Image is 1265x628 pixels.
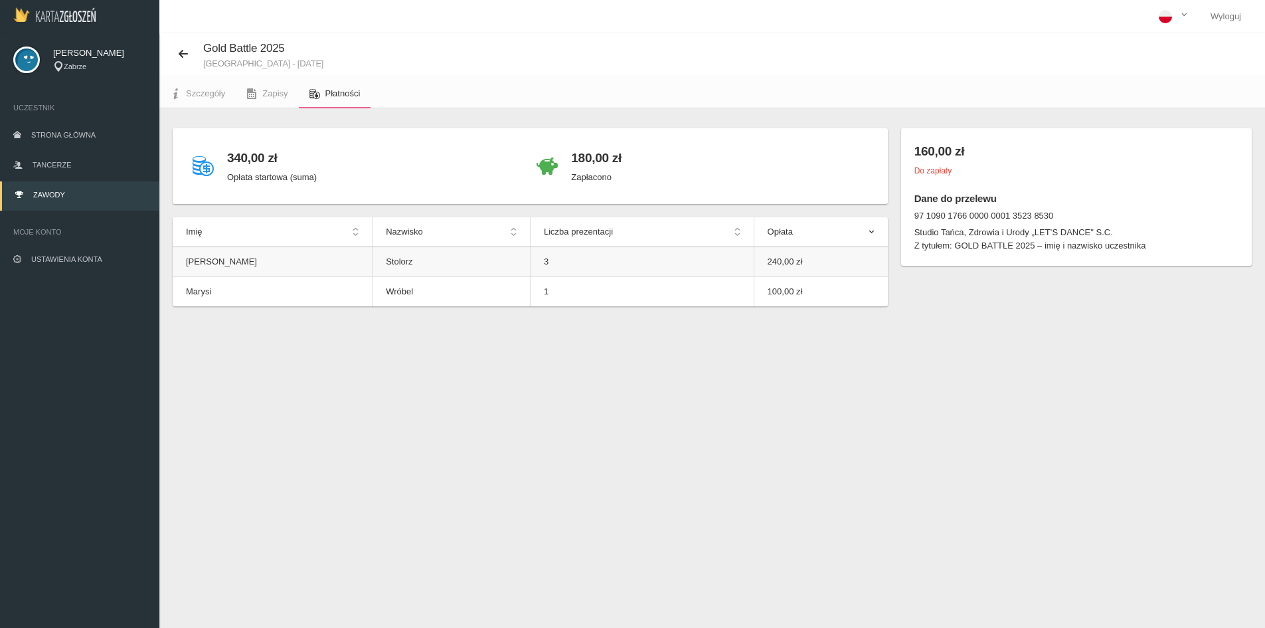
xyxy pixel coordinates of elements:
h6: Dane do przelewu [914,191,1238,206]
h4: 160,00 zł [914,142,1238,161]
td: 100,00 zł [754,277,888,307]
th: Opłata [754,217,888,247]
th: Imię [173,217,373,247]
span: Płatności [325,88,361,98]
small: [GEOGRAPHIC_DATA] - [DATE] [203,59,323,68]
a: Szczegóły [159,79,236,108]
span: Tancerze [33,161,71,169]
span: Szczegóły [186,88,225,98]
small: Do zapłaty [914,166,952,175]
span: Zawody [33,191,65,199]
h4: 180,00 zł [571,148,622,167]
dd: Z tytułem: GOLD BATTLE 2025 – imię i nazwisko uczestnika [914,239,1238,253]
td: 240,00 zł [754,247,888,277]
p: Zapłacono [571,171,622,184]
span: Ustawienia konta [31,255,102,263]
span: Moje konto [13,225,146,239]
span: Strona główna [31,131,96,139]
img: svg [13,47,40,73]
th: Nazwisko [373,217,531,247]
td: Marysi [173,277,373,307]
span: Uczestnik [13,101,146,114]
dd: Studio Tańca, Zdrowia i Urody „LET’S DANCE" S.C. [914,226,1238,239]
h4: 340,00 zł [227,148,317,167]
dt: 97 1090 1766 0000 0001 3523 8530 [914,209,1238,223]
span: Gold Battle 2025 [203,42,285,54]
img: Logo [13,7,96,22]
a: Zapisy [236,79,298,108]
th: Liczba prezentacji [530,217,754,247]
div: Zabrze [53,61,146,72]
p: Opłata startowa (suma) [227,171,317,184]
td: 3 [530,247,754,277]
span: Zapisy [262,88,288,98]
a: Płatności [299,79,371,108]
td: Wróbel [373,277,531,307]
td: 1 [530,277,754,307]
td: Stolorz [373,247,531,277]
span: [PERSON_NAME] [53,47,146,60]
td: [PERSON_NAME] [173,247,373,277]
